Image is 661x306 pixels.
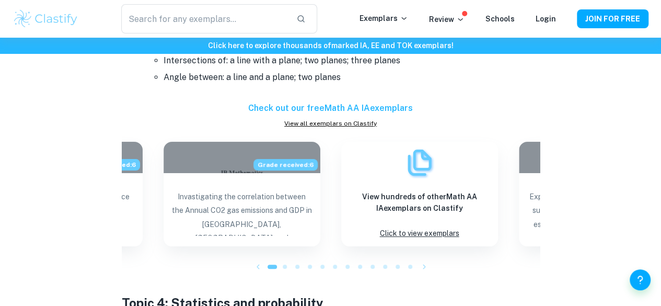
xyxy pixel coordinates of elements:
span: Grade received: 6 [253,159,318,171]
p: Exemplars [360,13,408,24]
p: Review [429,14,465,25]
img: Exemplars [404,147,435,178]
h6: Click here to explore thousands of marked IA, EE and TOK exemplars ! [2,40,659,51]
h6: View hundreds of other Math AA IA exemplars on Clastify [350,191,490,214]
a: View all exemplars on Clastify [122,119,540,128]
a: Schools [485,15,515,23]
p: Click to view exemplars [380,226,459,241]
img: Clastify logo [13,8,79,29]
p: Invastigating the correlation between the Annual CO2 gas emissions and GDP in [GEOGRAPHIC_DATA], ... [172,190,312,236]
input: Search for any exemplars... [121,4,288,33]
a: Login [536,15,556,23]
h6: Check out our free Math AA IA exemplars [122,102,540,115]
button: JOIN FOR FREE [577,9,648,28]
a: Blog exemplar: Invastigating the correlation between thGrade received:6Invastigating the correlat... [164,142,320,246]
li: Intersections of: a line with a plane; two planes; three planes [164,52,540,69]
li: Angle between: a line and a plane; two planes [164,69,540,86]
a: ExemplarsView hundreds of otherMath AA IAexemplars on ClastifyClick to view exemplars [341,142,498,246]
button: Help and Feedback [630,269,651,290]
